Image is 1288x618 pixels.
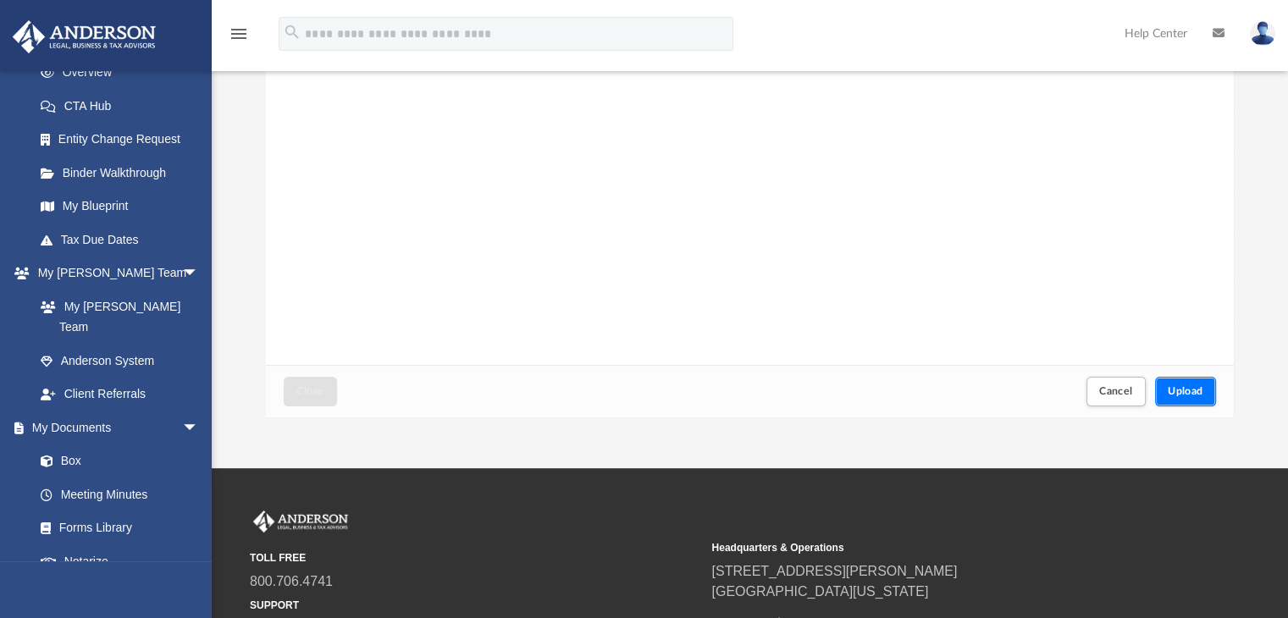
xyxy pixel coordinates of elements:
a: Meeting Minutes [24,477,216,511]
a: My [PERSON_NAME] Team [24,290,207,344]
span: Cancel [1099,386,1133,396]
a: [STREET_ADDRESS][PERSON_NAME] [711,564,957,578]
a: Entity Change Request [24,123,224,157]
a: Overview [24,56,224,90]
a: Client Referrals [24,378,216,411]
i: search [283,23,301,41]
a: CTA Hub [24,89,224,123]
i: menu [229,24,249,44]
a: [GEOGRAPHIC_DATA][US_STATE] [711,584,928,599]
button: Upload [1155,377,1216,406]
button: Close [284,377,336,406]
button: Cancel [1086,377,1146,406]
small: Headquarters & Operations [711,540,1161,555]
a: Tax Due Dates [24,223,224,257]
a: Binder Walkthrough [24,156,224,190]
span: Close [296,386,323,396]
span: arrow_drop_down [182,257,216,291]
a: Notarize [24,544,216,578]
a: Box [24,444,207,478]
a: 800.706.4741 [250,574,333,588]
span: arrow_drop_down [182,411,216,445]
span: Upload [1168,386,1203,396]
img: Anderson Advisors Platinum Portal [8,20,161,53]
img: User Pic [1250,21,1275,46]
small: SUPPORT [250,598,699,613]
a: Forms Library [24,511,207,545]
a: Anderson System [24,344,216,378]
img: Anderson Advisors Platinum Portal [250,510,351,532]
a: My Blueprint [24,190,216,223]
a: menu [229,32,249,44]
small: TOLL FREE [250,550,699,566]
a: My [PERSON_NAME] Teamarrow_drop_down [12,257,216,290]
a: My Documentsarrow_drop_down [12,411,216,444]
